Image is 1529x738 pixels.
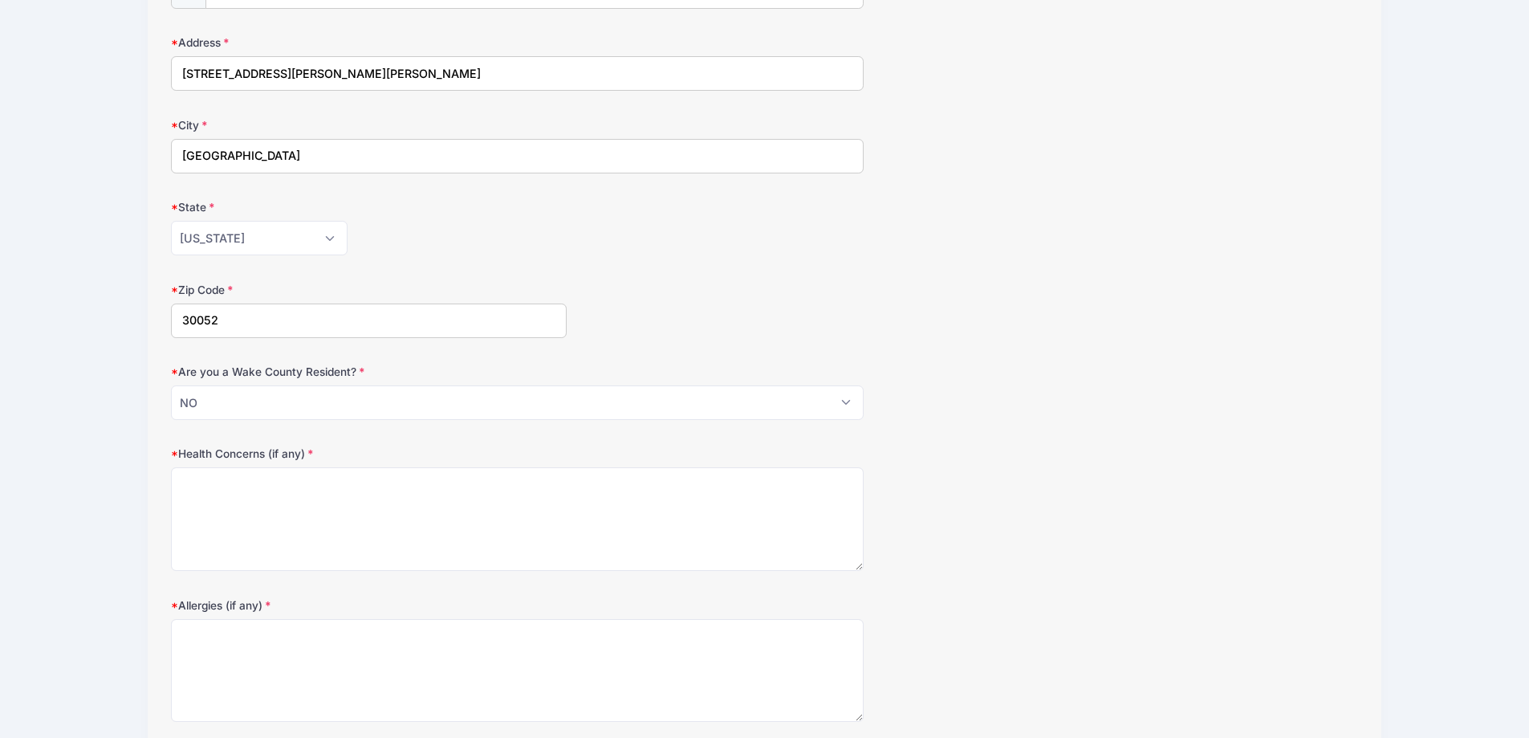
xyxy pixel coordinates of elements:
label: State [171,199,567,215]
label: Are you a Wake County Resident? [171,364,567,380]
input: xxxxx [171,304,567,338]
label: Zip Code [171,282,567,298]
label: City [171,117,567,133]
label: Allergies (if any) [171,597,567,614]
label: Address [171,35,567,51]
label: Health Concerns (if any) [171,446,567,462]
